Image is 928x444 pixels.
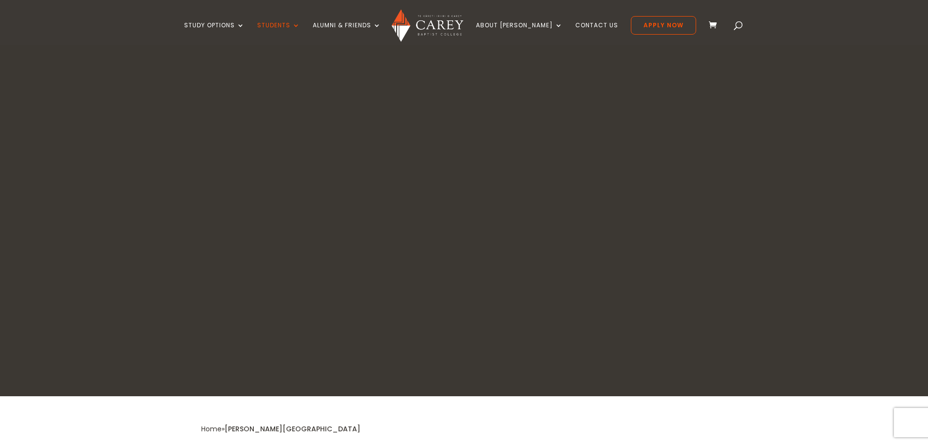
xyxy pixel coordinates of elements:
a: Students [257,22,300,45]
a: About [PERSON_NAME] [476,22,563,45]
span: [PERSON_NAME][GEOGRAPHIC_DATA] [225,424,360,434]
a: Apply Now [631,16,696,35]
a: Home [201,424,222,434]
a: Contact Us [575,22,618,45]
img: Carey Baptist College [392,9,463,42]
span: » [201,424,360,434]
a: Alumni & Friends [313,22,381,45]
a: Study Options [184,22,245,45]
